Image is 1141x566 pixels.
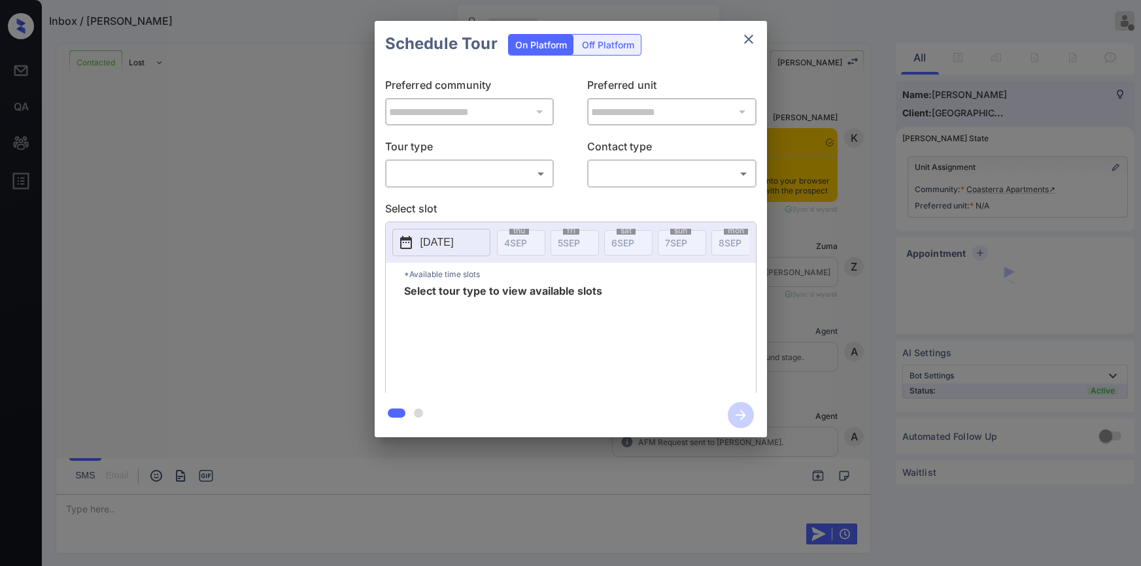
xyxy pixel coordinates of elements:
p: Preferred community [385,77,554,98]
div: On Platform [509,35,573,55]
h2: Schedule Tour [375,21,508,67]
div: Off Platform [575,35,641,55]
span: Select tour type to view available slots [404,286,602,390]
p: *Available time slots [404,263,756,286]
p: Tour type [385,139,554,159]
p: Preferred unit [587,77,757,98]
p: Select slot [385,201,757,222]
p: [DATE] [420,235,454,250]
button: close [736,26,762,52]
button: [DATE] [392,229,490,256]
p: Contact type [587,139,757,159]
